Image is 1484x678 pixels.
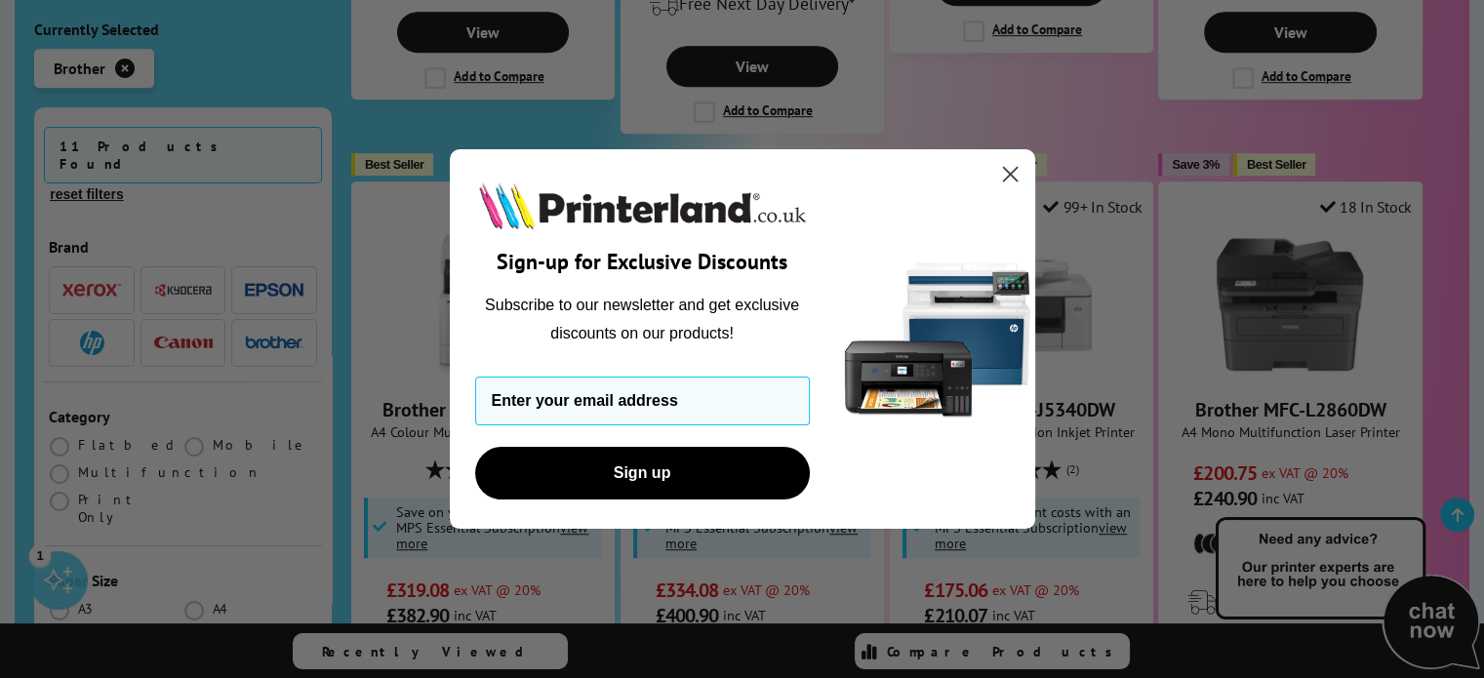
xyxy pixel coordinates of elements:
[475,377,810,425] input: Enter your email address
[993,157,1027,191] button: Close dialog
[840,149,1035,529] img: 5290a21f-4df8-4860-95f4-ea1e8d0e8904.png
[475,179,810,233] img: Printerland.co.uk
[497,248,787,275] span: Sign-up for Exclusive Discounts
[475,447,810,499] button: Sign up
[485,297,799,340] span: Subscribe to our newsletter and get exclusive discounts on our products!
